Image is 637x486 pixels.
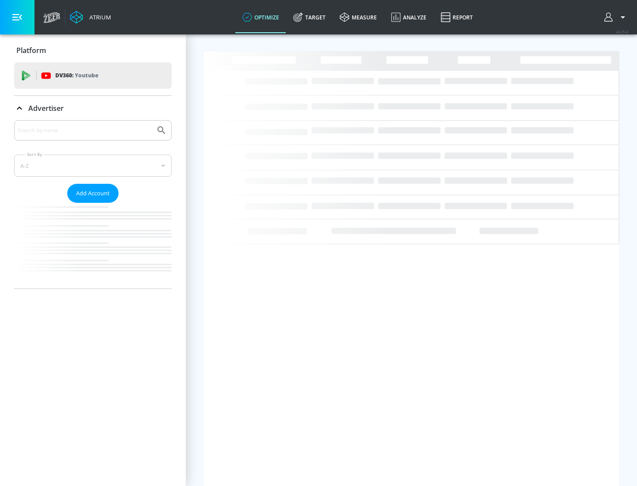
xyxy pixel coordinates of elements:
[75,71,98,80] p: Youtube
[70,11,111,24] a: Atrium
[14,62,172,89] div: DV360: Youtube
[18,125,152,136] input: Search by name
[14,96,172,121] div: Advertiser
[16,46,46,55] p: Platform
[235,1,286,33] a: optimize
[67,184,119,203] button: Add Account
[14,203,172,289] nav: list of Advertiser
[76,188,110,198] span: Add Account
[616,29,628,34] span: v 4.25.4
[333,1,384,33] a: measure
[28,103,64,113] p: Advertiser
[86,13,111,21] div: Atrium
[434,1,480,33] a: Report
[25,152,44,157] label: Sort By
[14,120,172,289] div: Advertiser
[286,1,333,33] a: Target
[14,155,172,177] div: A-Z
[384,1,434,33] a: Analyze
[14,38,172,63] div: Platform
[55,71,98,80] p: DV360:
